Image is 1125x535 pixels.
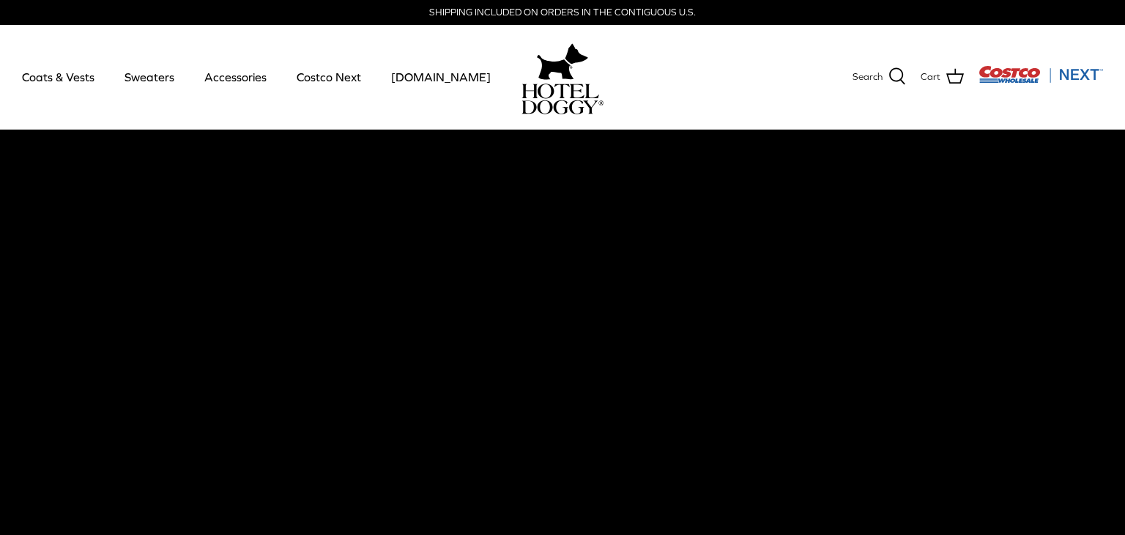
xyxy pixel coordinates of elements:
[921,70,940,85] span: Cart
[921,67,964,86] a: Cart
[521,40,604,114] a: hoteldoggy.com hoteldoggycom
[853,67,906,86] a: Search
[521,84,604,114] img: hoteldoggycom
[853,70,883,85] span: Search
[283,52,374,102] a: Costco Next
[9,52,108,102] a: Coats & Vests
[111,52,187,102] a: Sweaters
[378,52,504,102] a: [DOMAIN_NAME]
[191,52,280,102] a: Accessories
[979,75,1103,86] a: Visit Costco Next
[537,40,588,84] img: hoteldoggy.com
[979,65,1103,84] img: Costco Next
